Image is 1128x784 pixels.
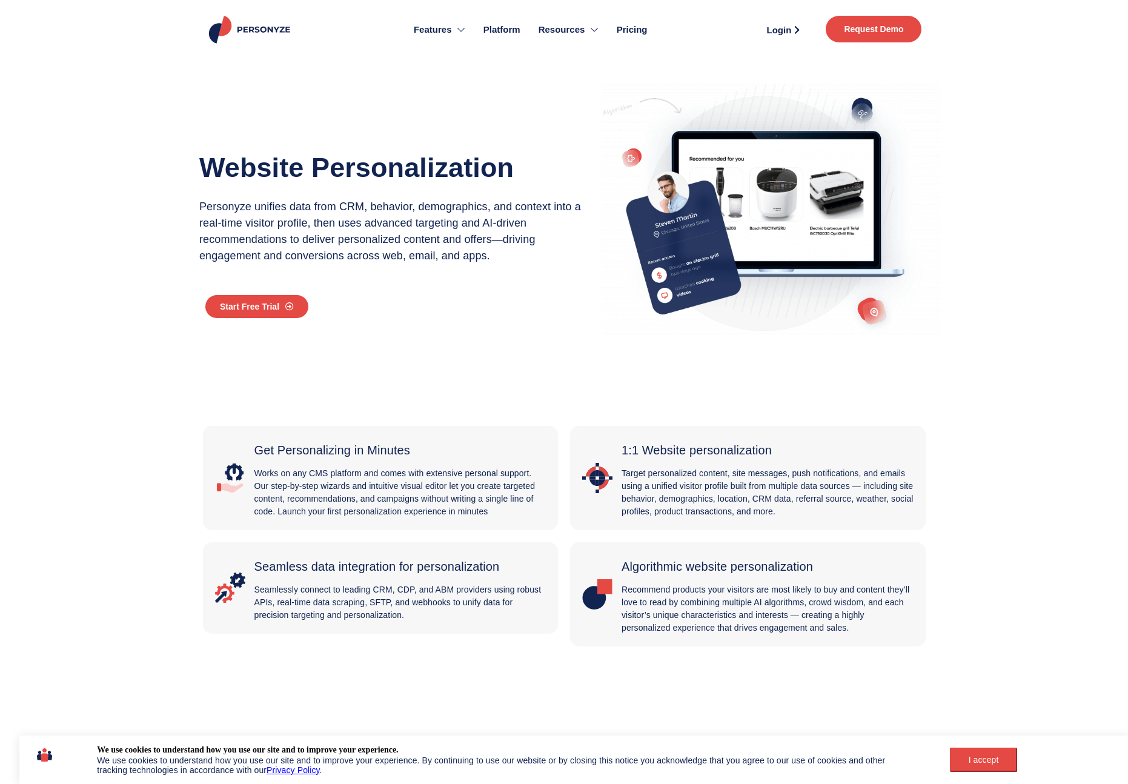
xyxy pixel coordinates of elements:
[97,756,917,775] div: We use cookies to understand how you use our site and to improve your experience. By continuing t...
[207,16,296,44] img: Personyze logo
[267,765,320,775] a: Privacy Policy
[622,443,772,457] span: 1:1 Website personalization
[622,560,813,573] span: Algorithmic website personalization
[254,443,410,457] span: Get Personalizing in Minutes
[199,199,589,264] p: Personyze unifies data from CRM, behavior, demographics, and context into a real-time visitor pro...
[950,748,1017,772] button: I accept
[199,148,589,187] h1: Website Personalization
[844,25,903,33] span: Request Demo
[752,21,814,39] a: Login
[474,6,529,53] a: Platform
[617,23,648,37] span: Pricing
[608,6,657,53] a: Pricing
[622,467,914,518] p: Target personalized content, site messages, push notifications, and emails using a unified visito...
[483,23,520,37] span: Platform
[826,16,921,42] a: Request Demo
[767,25,792,35] span: Login
[414,23,452,37] span: Features
[254,467,546,518] p: Works on any CMS platform and comes with extensive personal support. Our step-by-step wizards and...
[205,295,308,318] a: Start Free Trial
[602,84,941,338] img: Example of the personalization engine's recommending kitchen appliances to a visitor who was flag...
[97,745,398,756] div: We use cookies to understand how you use our site and to improve your experience.
[529,6,608,53] a: Resources
[957,755,1010,765] div: I accept
[37,745,52,765] img: icon
[254,583,546,622] p: Seamlessly connect to leading CRM, CDP, and ABM providers using robust APIs, real-time data scrap...
[220,302,279,311] span: Start Free Trial
[539,23,585,37] span: Resources
[622,583,914,634] p: Recommend products your visitors are most likely to buy and content they’ll love to read by combi...
[254,560,500,573] span: Seamless data integration for personalization
[405,6,474,53] a: Features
